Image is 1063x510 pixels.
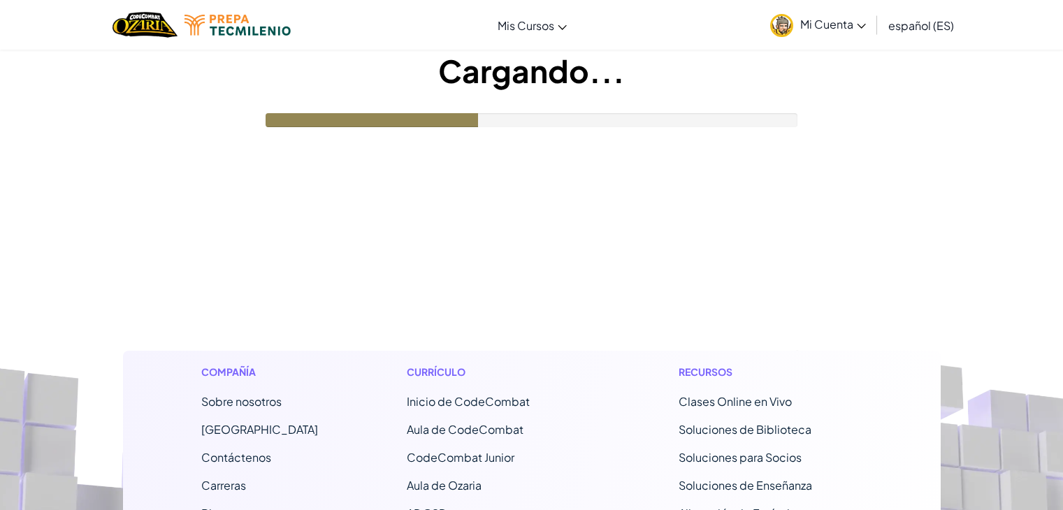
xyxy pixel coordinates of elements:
[679,394,792,409] a: Clases Online en Vivo
[185,15,291,36] img: Tecmilenio logo
[201,450,271,465] span: Contáctenos
[679,422,811,437] a: Soluciones de Biblioteca
[113,10,178,39] a: Ozaria by CodeCombat logo
[407,394,530,409] span: Inicio de CodeCombat
[679,365,862,379] h1: Recursos
[770,14,793,37] img: avatar
[881,6,961,44] a: español (ES)
[201,478,246,493] a: Carreras
[113,10,178,39] img: Home
[407,365,591,379] h1: Currículo
[201,365,318,379] h1: Compañía
[201,394,282,409] a: Sobre nosotros
[407,422,523,437] a: Aula de CodeCombat
[498,18,554,33] span: Mis Cursos
[201,422,318,437] a: [GEOGRAPHIC_DATA]
[491,6,574,44] a: Mis Cursos
[679,450,802,465] a: Soluciones para Socios
[407,450,514,465] a: CodeCombat Junior
[407,478,482,493] a: Aula de Ozaria
[888,18,954,33] span: español (ES)
[800,17,866,31] span: Mi Cuenta
[763,3,873,47] a: Mi Cuenta
[679,478,812,493] a: Soluciones de Enseñanza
